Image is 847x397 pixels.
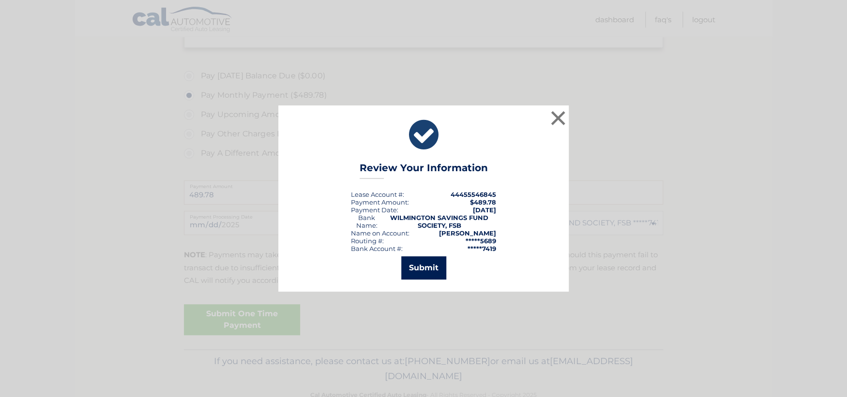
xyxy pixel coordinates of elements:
[451,191,496,198] strong: 44455546845
[351,214,382,229] div: Bank Name:
[351,206,398,214] div: :
[351,191,404,198] div: Lease Account #:
[351,245,403,252] div: Bank Account #:
[470,198,496,206] span: $489.78
[473,206,496,214] span: [DATE]
[351,206,397,214] span: Payment Date
[439,229,496,237] strong: [PERSON_NAME]
[548,108,568,128] button: ×
[401,256,446,279] button: Submit
[390,214,488,229] strong: WILMINGTON SAVINGS FUND SOCIETY, FSB
[360,162,488,179] h3: Review Your Information
[351,198,409,206] div: Payment Amount:
[351,229,409,237] div: Name on Account:
[351,237,384,245] div: Routing #:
